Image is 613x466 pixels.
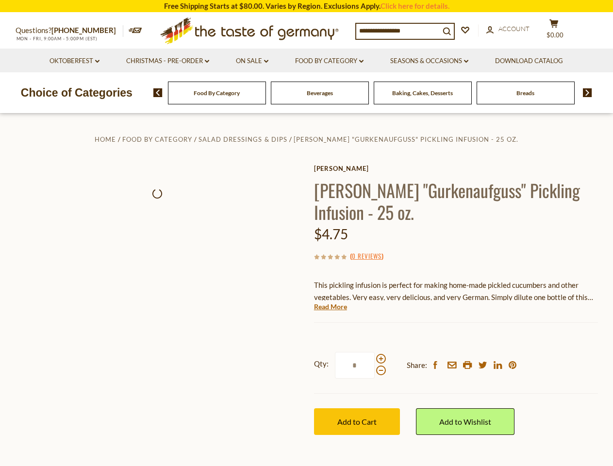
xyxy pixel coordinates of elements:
[236,56,268,67] a: On Sale
[314,408,400,435] button: Add to Cart
[516,89,534,97] a: Breads
[495,56,563,67] a: Download Catalog
[50,56,99,67] a: Oktoberfest
[392,89,453,97] a: Baking, Cakes, Desserts
[95,135,116,143] a: Home
[583,88,592,97] img: next arrow
[407,359,427,371] span: Share:
[314,226,348,242] span: $4.75
[390,56,468,67] a: Seasons & Occasions
[314,179,598,223] h1: [PERSON_NAME] "Gurkenaufguss" Pickling Infusion - 25 oz.
[352,251,381,262] a: 0 Reviews
[314,165,598,172] a: [PERSON_NAME]
[350,251,383,261] span: ( )
[194,89,240,97] a: Food By Category
[498,25,530,33] span: Account
[153,88,163,97] img: previous arrow
[547,31,563,39] span: $0.00
[314,358,329,370] strong: Qty:
[295,56,364,67] a: Food By Category
[199,135,287,143] a: Salad Dressings & Dips
[16,36,98,41] span: MON - FRI, 9:00AM - 5:00PM (EST)
[51,26,116,34] a: [PHONE_NUMBER]
[416,408,514,435] a: Add to Wishlist
[126,56,209,67] a: Christmas - PRE-ORDER
[122,135,192,143] a: Food By Category
[307,89,333,97] a: Beverages
[314,279,598,303] p: This pickling infusion is perfect for making home-made pickled cucumbers and other vegetables. Ve...
[540,19,569,43] button: $0.00
[294,135,518,143] a: [PERSON_NAME] "Gurkenaufguss" Pickling Infusion - 25 oz.
[314,302,347,312] a: Read More
[486,24,530,34] a: Account
[337,417,377,426] span: Add to Cart
[335,352,375,379] input: Qty:
[381,1,449,10] a: Click here for details.
[16,24,123,37] p: Questions?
